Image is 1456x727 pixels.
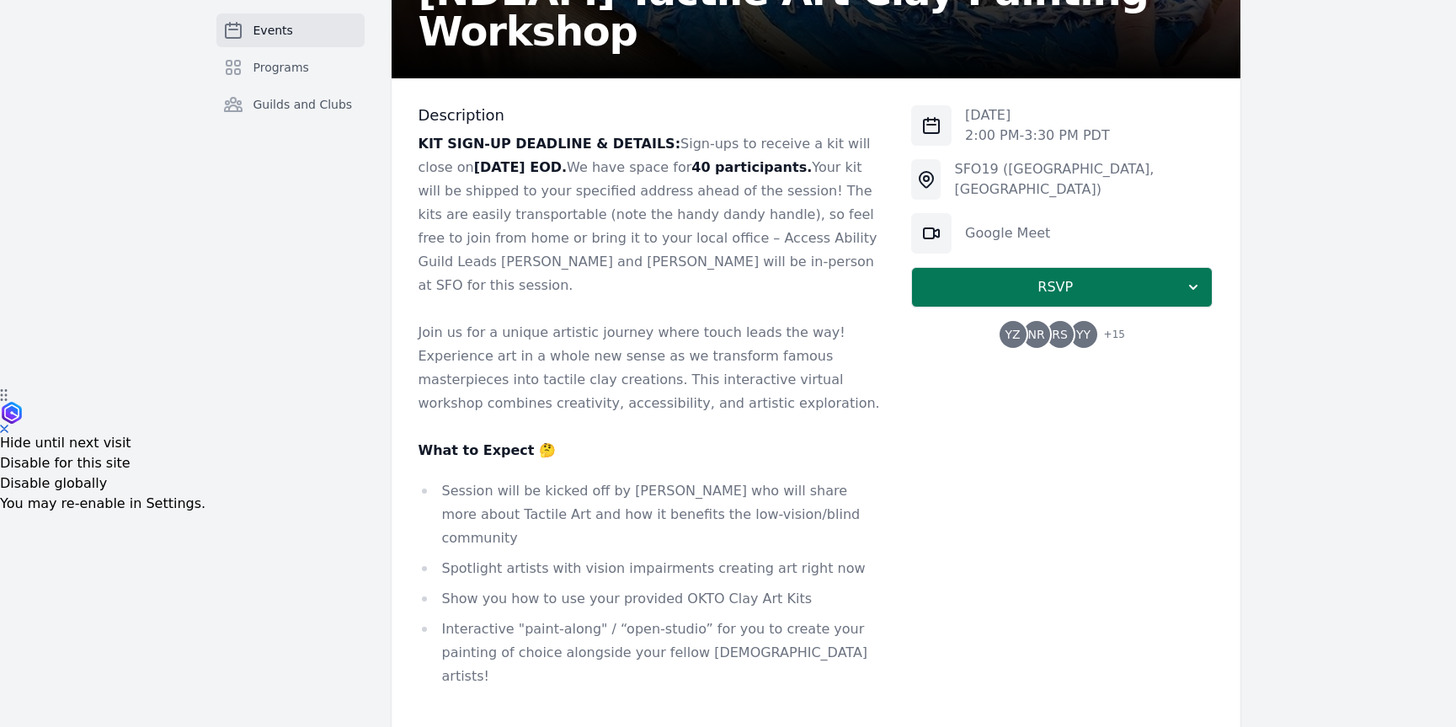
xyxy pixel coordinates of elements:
[954,159,1213,200] div: SFO19 ([GEOGRAPHIC_DATA], [GEOGRAPHIC_DATA])
[216,13,365,148] nav: Sidebar
[419,321,885,415] p: Join us for a unique artistic journey where touch leads the way! Experience art in a whole new se...
[419,587,885,611] li: Show you how to use your provided OKTO Clay Art Kits
[691,159,812,175] strong: 40 participants.
[419,105,885,126] h3: Description
[965,126,1110,146] p: 2:00 PM - 3:30 PM PDT
[216,51,365,84] a: Programs
[253,96,353,113] span: Guilds and Clubs
[216,88,365,121] a: Guilds and Clubs
[965,225,1050,241] a: Google Meet
[965,105,1110,126] p: [DATE]
[253,59,309,76] span: Programs
[216,13,365,47] a: Events
[419,617,885,688] li: Interactive "paint-along" / “open-studio” for you to create your painting of choice alongside you...
[474,159,567,175] strong: [DATE] EOD.
[253,22,293,39] span: Events
[419,136,681,152] strong: KIT SIGN-UP DEADLINE & DETAILS:
[1028,329,1045,340] span: NR
[1094,324,1125,348] span: + 15
[419,479,885,550] li: Session will be kicked off by [PERSON_NAME] who will share more about Tactile Art and how it bene...
[419,132,885,297] p: Sign-ups to receive a kit will close on We have space for Your kit will be shipped to your specif...
[911,267,1213,307] button: RSVP
[419,557,885,580] li: Spotlight artists with vision impairments creating art right now
[1076,329,1091,340] span: YY
[1052,329,1068,340] span: RS
[419,442,557,458] strong: What to Expect 🤔
[925,277,1185,297] span: RSVP
[1005,329,1021,340] span: YZ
